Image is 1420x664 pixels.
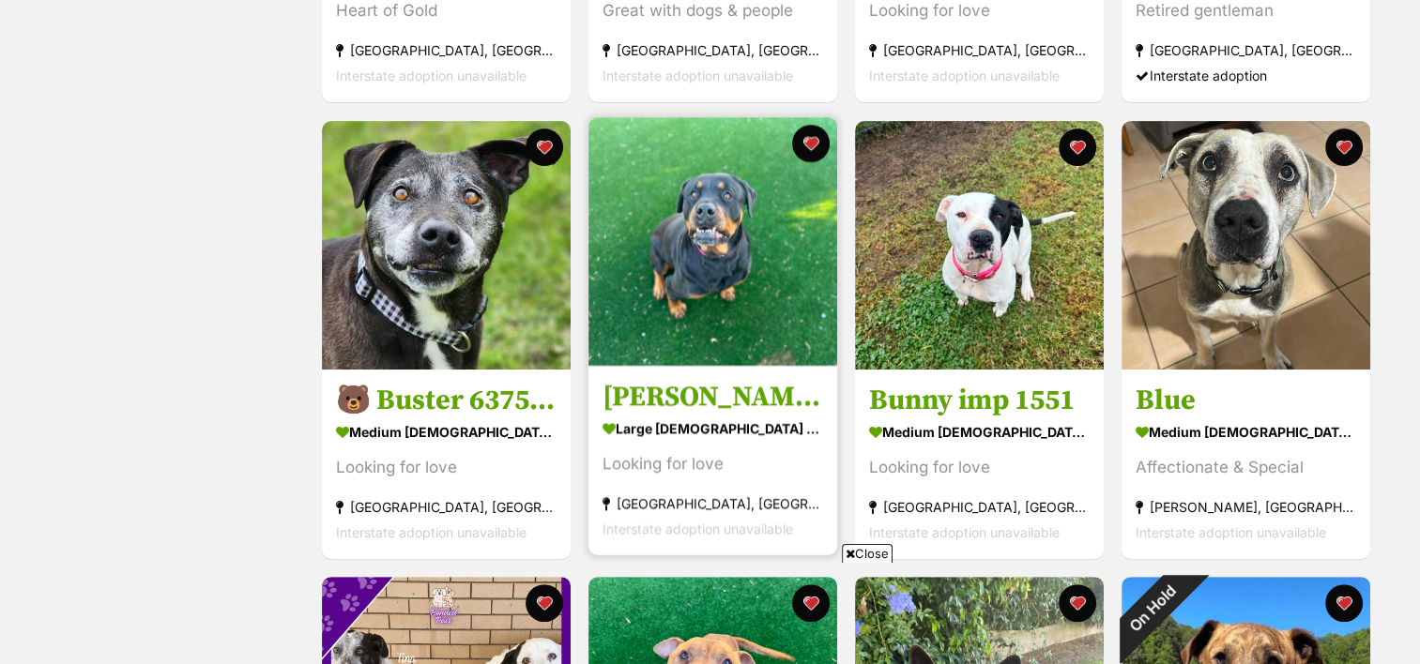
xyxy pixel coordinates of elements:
[255,570,1166,655] iframe: Advertisement
[336,68,527,84] span: Interstate adoption unavailable
[855,121,1104,370] img: Bunny imp 1551
[1122,121,1370,370] img: Blue
[588,117,837,366] img: Marley imp 1474
[869,68,1060,84] span: Interstate adoption unavailable
[1136,38,1356,64] div: [GEOGRAPHIC_DATA], [GEOGRAPHIC_DATA]
[1059,128,1096,166] button: favourite
[1136,494,1356,520] div: [PERSON_NAME], [GEOGRAPHIC_DATA]
[1136,383,1356,418] h3: Blue
[526,128,563,166] button: favourite
[1136,418,1356,445] div: medium [DEMOGRAPHIC_DATA] Dog
[322,369,571,559] a: 🐻 Buster 6375 🐻 medium [DEMOGRAPHIC_DATA] Dog Looking for love [GEOGRAPHIC_DATA], [GEOGRAPHIC_DAT...
[869,383,1090,418] h3: Bunny imp 1551
[603,379,823,415] h3: [PERSON_NAME] imp 1474
[603,38,823,64] div: [GEOGRAPHIC_DATA], [GEOGRAPHIC_DATA]
[336,494,557,520] div: [GEOGRAPHIC_DATA], [GEOGRAPHIC_DATA]
[603,68,793,84] span: Interstate adoption unavailable
[869,418,1090,445] div: medium [DEMOGRAPHIC_DATA] Dog
[869,455,1090,480] div: Looking for love
[855,369,1104,559] a: Bunny imp 1551 medium [DEMOGRAPHIC_DATA] Dog Looking for love [GEOGRAPHIC_DATA], [GEOGRAPHIC_DATA...
[1122,369,1370,559] a: Blue medium [DEMOGRAPHIC_DATA] Dog Affectionate & Special [PERSON_NAME], [GEOGRAPHIC_DATA] Inters...
[336,383,557,418] h3: 🐻 Buster 6375 🐻
[1136,524,1326,540] span: Interstate adoption unavailable
[336,38,557,64] div: [GEOGRAPHIC_DATA], [GEOGRAPHIC_DATA]
[336,418,557,445] div: medium [DEMOGRAPHIC_DATA] Dog
[336,524,527,540] span: Interstate adoption unavailable
[322,121,571,370] img: 🐻 Buster 6375 🐻
[1325,128,1363,166] button: favourite
[869,38,1090,64] div: [GEOGRAPHIC_DATA], [GEOGRAPHIC_DATA]
[792,125,830,162] button: favourite
[603,521,793,536] span: Interstate adoption unavailable
[336,455,557,480] div: Looking for love
[603,415,823,442] div: large [DEMOGRAPHIC_DATA] Dog
[869,494,1090,520] div: [GEOGRAPHIC_DATA], [GEOGRAPHIC_DATA]
[1325,584,1363,622] button: favourite
[1136,455,1356,480] div: Affectionate & Special
[603,490,823,516] div: [GEOGRAPHIC_DATA], [GEOGRAPHIC_DATA]
[588,365,837,555] a: [PERSON_NAME] imp 1474 large [DEMOGRAPHIC_DATA] Dog Looking for love [GEOGRAPHIC_DATA], [GEOGRAPH...
[842,544,893,563] span: Close
[869,524,1060,540] span: Interstate adoption unavailable
[603,451,823,476] div: Looking for love
[1136,64,1356,89] div: Interstate adoption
